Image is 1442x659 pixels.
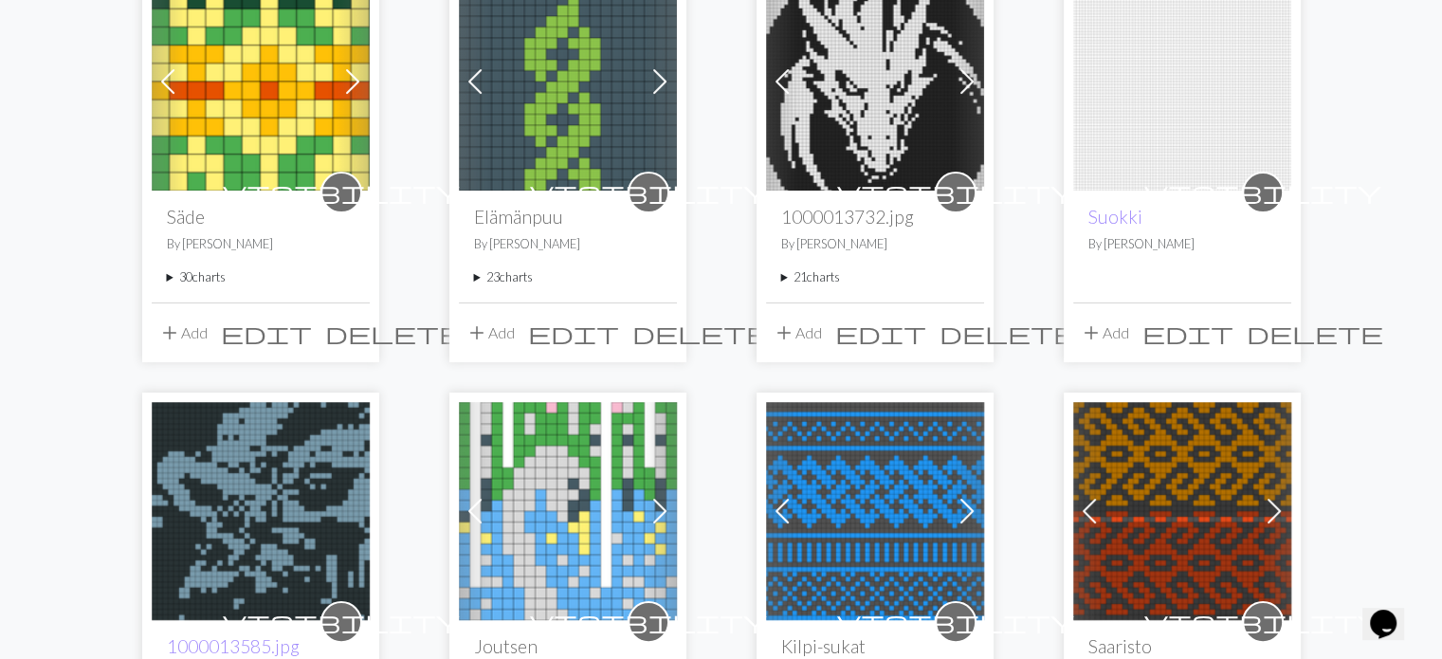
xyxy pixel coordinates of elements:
button: Delete [933,315,1083,351]
h2: Saaristo [1088,635,1276,657]
a: Anduril [459,500,677,518]
span: visibility [530,607,767,636]
span: visibility [530,177,767,207]
a: Kilpi-sukat [766,500,984,518]
i: private [530,603,767,641]
button: Add [152,315,214,351]
a: Suokki [1073,70,1291,88]
h2: Elämänpuu [474,206,662,228]
a: 1000013732.jpg [766,70,984,88]
span: add [1080,320,1103,346]
h2: 1000013732.jpg [781,206,969,228]
i: private [223,603,460,641]
i: private [837,603,1074,641]
span: visibility [837,177,1074,207]
iframe: chat widget [1362,583,1423,640]
button: Delete [1240,315,1390,351]
img: Kilpi-sukat [766,402,984,620]
span: add [773,320,795,346]
span: visibility [223,177,460,207]
img: 1000013585.jpg [152,402,370,620]
span: delete [940,320,1076,346]
h2: Kilpi-sukat [781,635,969,657]
a: riemu [1073,500,1291,518]
i: Edit [528,321,619,344]
p: By [PERSON_NAME] [474,235,662,253]
span: edit [528,320,619,346]
button: Add [459,315,521,351]
i: private [530,174,767,211]
a: Suokki [1088,206,1142,228]
a: Säde hiha [152,70,370,88]
span: edit [221,320,312,346]
i: private [1144,174,1381,211]
h2: Joutsen [474,635,662,657]
a: 1000013585.jpg [152,500,370,518]
span: visibility [1144,607,1381,636]
a: Elämänpuu [459,70,677,88]
summary: 30charts [167,268,355,286]
summary: 21charts [781,268,969,286]
button: Add [766,315,829,351]
i: private [1144,603,1381,641]
h2: Säde [167,206,355,228]
img: riemu [1073,402,1291,620]
p: By [PERSON_NAME] [781,235,969,253]
span: delete [325,320,462,346]
span: delete [1247,320,1383,346]
span: edit [835,320,926,346]
img: Anduril [459,402,677,620]
a: 1000013585.jpg [167,635,300,657]
button: Edit [829,315,933,351]
i: private [223,174,460,211]
button: Edit [1136,315,1240,351]
button: Delete [626,315,776,351]
button: Delete [319,315,468,351]
button: Edit [214,315,319,351]
i: Edit [1142,321,1233,344]
span: add [465,320,488,346]
span: delete [632,320,769,346]
p: By [PERSON_NAME] [167,235,355,253]
span: edit [1142,320,1233,346]
span: visibility [1144,177,1381,207]
button: Edit [521,315,626,351]
span: visibility [223,607,460,636]
button: Add [1073,315,1136,351]
i: Edit [221,321,312,344]
summary: 23charts [474,268,662,286]
i: Edit [835,321,926,344]
i: private [837,174,1074,211]
span: add [158,320,181,346]
span: visibility [837,607,1074,636]
p: By [PERSON_NAME] [1088,235,1276,253]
